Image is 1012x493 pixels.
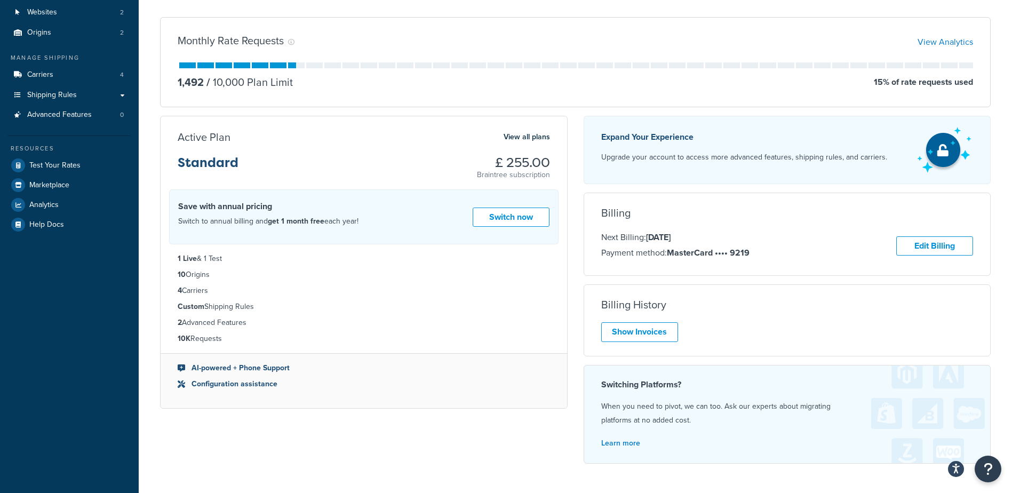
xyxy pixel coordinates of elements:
a: Switch now [473,208,549,227]
a: View Analytics [918,36,973,48]
a: Carriers 4 [8,65,131,85]
li: Websites [8,3,131,22]
strong: 1 Live [178,253,197,264]
span: Marketplace [29,181,69,190]
li: Configuration assistance [178,378,550,390]
strong: 2 [178,317,182,328]
span: / [206,74,210,90]
strong: Custom [178,301,204,312]
span: Advanced Features [27,110,92,120]
h3: Standard [178,156,238,178]
strong: 10K [178,333,190,344]
p: 1,492 [178,75,204,90]
li: Origins [178,269,550,281]
a: Shipping Rules [8,85,131,105]
li: Advanced Features [8,105,131,125]
p: 15 % of rate requests used [874,75,973,90]
p: When you need to pivot, we can too. Ask our experts about migrating platforms at no added cost. [601,400,974,427]
a: Show Invoices [601,322,678,342]
h3: Billing [601,207,631,219]
span: 0 [120,110,124,120]
p: Expand Your Experience [601,130,887,145]
span: 2 [120,28,124,37]
span: Origins [27,28,51,37]
strong: MasterCard •••• 9219 [667,246,750,259]
h3: Monthly Rate Requests [178,35,284,46]
h3: £ 255.00 [477,156,550,170]
li: Carriers [178,285,550,297]
strong: get 1 month free [268,216,324,227]
span: Test Your Rates [29,161,81,170]
a: Websites 2 [8,3,131,22]
span: Shipping Rules [27,91,77,100]
li: Carriers [8,65,131,85]
p: Braintree subscription [477,170,550,180]
p: Upgrade your account to access more advanced features, shipping rules, and carriers. [601,150,887,165]
span: Analytics [29,201,59,210]
span: Help Docs [29,220,64,229]
span: 4 [120,70,124,79]
p: Next Billing: [601,230,750,244]
a: Analytics [8,195,131,214]
a: Learn more [601,438,640,449]
strong: 4 [178,285,182,296]
strong: [DATE] [646,231,671,243]
a: Advanced Features 0 [8,105,131,125]
a: Origins 2 [8,23,131,43]
h4: Save with annual pricing [178,200,358,213]
li: Origins [8,23,131,43]
span: 2 [120,8,124,17]
p: Switch to annual billing and each year! [178,214,358,228]
span: Carriers [27,70,53,79]
button: Open Resource Center [975,456,1001,482]
a: Edit Billing [896,236,973,256]
a: Expand Your Experience Upgrade your account to access more advanced features, shipping rules, and... [584,116,991,184]
span: Websites [27,8,57,17]
a: Test Your Rates [8,156,131,175]
a: View all plans [504,130,550,144]
li: Advanced Features [178,317,550,329]
h3: Billing History [601,299,666,311]
div: Manage Shipping [8,53,131,62]
li: Requests [178,333,550,345]
div: Resources [8,144,131,153]
p: Payment method: [601,246,750,260]
li: AI-powered + Phone Support [178,362,550,374]
h4: Switching Platforms? [601,378,974,391]
a: Marketplace [8,176,131,195]
p: 10,000 Plan Limit [204,75,293,90]
li: Shipping Rules [178,301,550,313]
li: & 1 Test [178,253,550,265]
a: Help Docs [8,215,131,234]
h3: Active Plan [178,131,230,143]
strong: 10 [178,269,186,280]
